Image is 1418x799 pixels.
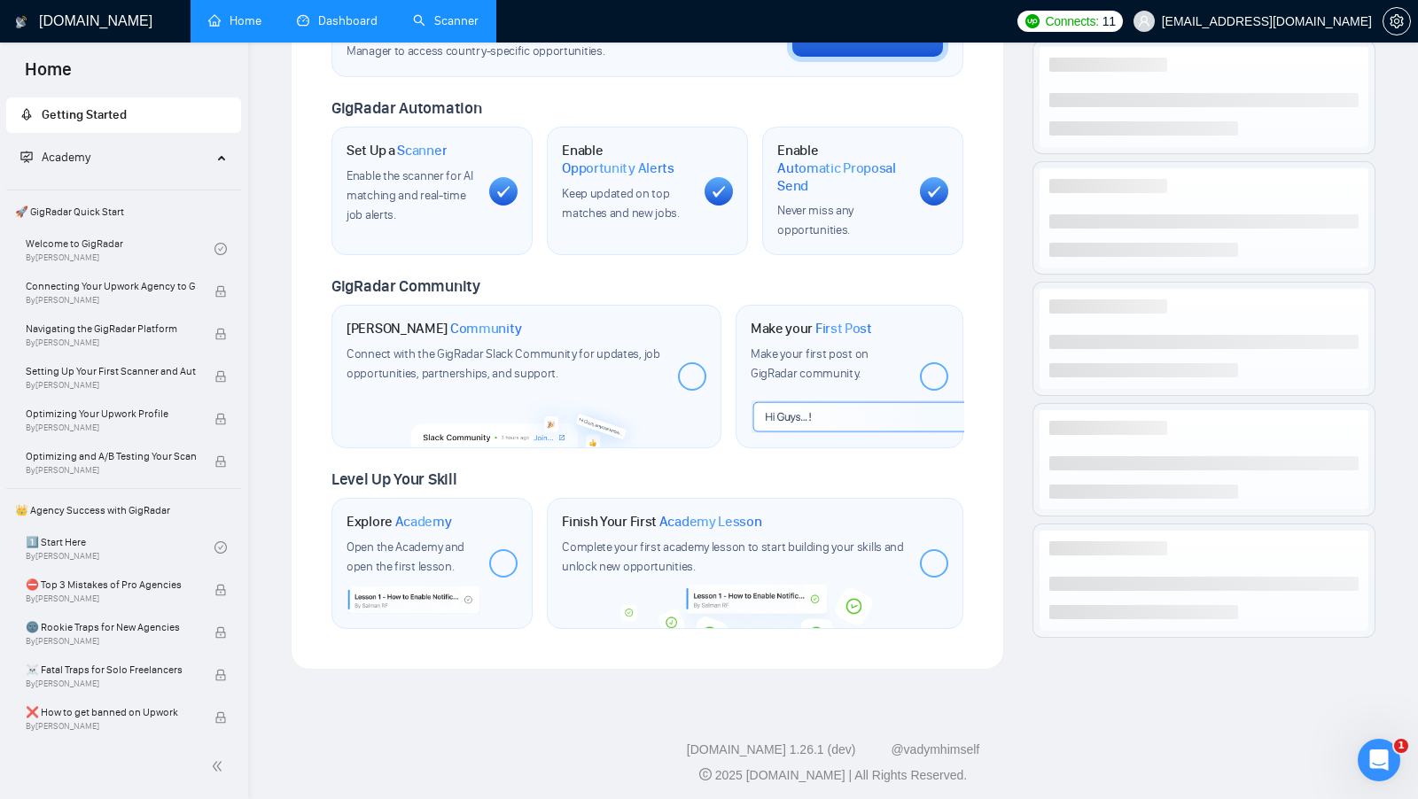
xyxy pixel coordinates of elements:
span: lock [214,711,227,724]
a: 1️⃣ Start HereBy[PERSON_NAME] [26,528,214,567]
h1: Set Up a [347,142,447,159]
a: @vadymhimself [891,742,979,756]
a: homeHome [208,13,261,28]
a: dashboardDashboard [297,13,378,28]
span: Opportunity Alerts [562,159,674,177]
span: lock [214,285,227,298]
h1: Make your [751,320,872,337]
img: academy-bg.png [612,585,902,628]
h1: Enable [777,142,906,194]
span: 11 [1102,12,1116,31]
span: lock [214,328,227,340]
span: By [PERSON_NAME] [26,423,196,433]
span: lock [214,626,227,639]
span: Optimizing Your Upwork Profile [26,405,196,423]
span: lock [214,455,227,468]
h1: [PERSON_NAME] [347,320,522,337]
span: By [PERSON_NAME] [26,721,196,732]
li: Getting Started [6,97,241,133]
a: searchScanner [413,13,479,28]
span: copyright [699,768,712,780]
span: Never miss any opportunities. [777,203,853,237]
span: Setting Up Your First Scanner and Auto-Bidder [26,362,196,380]
span: Getting Started [42,107,127,122]
span: double-left [211,757,229,775]
span: Level Up Your Skill [331,469,456,489]
span: setting [1383,14,1410,28]
span: Optimizing and A/B Testing Your Scanner for Better Results [26,447,196,465]
span: Academy Lesson [659,513,762,531]
span: ❌ How to get banned on Upwork [26,703,196,721]
span: GigRadar Automation [331,98,481,118]
button: setting [1383,7,1411,35]
img: slackcommunity-bg.png [411,392,644,447]
span: Academy [20,150,90,165]
div: 2025 [DOMAIN_NAME] | All Rights Reserved. [262,766,1404,785]
h1: Enable [562,142,690,176]
span: Community [450,320,522,337]
span: Scanner [397,142,447,159]
span: Navigating the GigRadar Platform [26,320,196,337]
span: Automatic Proposal Send [777,159,906,194]
span: By [PERSON_NAME] [26,679,196,689]
span: Make your first post on GigRadar community. [751,346,869,381]
span: By [PERSON_NAME] [26,593,196,604]
span: ☠️ Fatal Traps for Solo Freelancers [26,661,196,679]
span: 🌚 Rookie Traps for New Agencies [26,618,196,636]
span: Enable the scanner for AI matching and real-time job alerts. [347,168,473,222]
span: First Post [815,320,872,337]
span: check-circle [214,243,227,255]
span: By [PERSON_NAME] [26,380,196,391]
span: Keep updated on top matches and new jobs. [562,186,680,221]
span: 🚀 GigRadar Quick Start [8,194,239,229]
span: GigRadar Community [331,276,480,296]
span: ⛔ Top 3 Mistakes of Pro Agencies [26,576,196,593]
iframe: Intercom live chat [1358,739,1400,781]
span: lock [214,370,227,383]
span: Academy [42,150,90,165]
span: 👑 Agency Success with GigRadar [8,493,239,528]
span: Set up your [GEOGRAPHIC_DATA] or [GEOGRAPHIC_DATA] Business Manager to access country-specific op... [347,27,698,60]
a: Welcome to GigRadarBy[PERSON_NAME] [26,229,214,268]
span: lock [214,669,227,681]
span: Connects: [1045,12,1098,31]
h1: Finish Your First [562,513,761,531]
span: Connecting Your Upwork Agency to GigRadar [26,277,196,295]
span: Complete your first academy lesson to start building your skills and unlock new opportunities. [562,539,904,574]
span: Connect with the GigRadar Slack Community for updates, job opportunities, partnerships, and support. [347,346,660,381]
img: upwork-logo.png [1025,14,1040,28]
span: rocket [20,108,33,120]
span: By [PERSON_NAME] [26,295,196,306]
span: By [PERSON_NAME] [26,337,196,348]
span: lock [214,413,227,425]
span: By [PERSON_NAME] [26,465,196,476]
span: By [PERSON_NAME] [26,636,196,647]
span: Academy [395,513,452,531]
a: [DOMAIN_NAME] 1.26.1 (dev) [687,742,856,756]
span: Open the Academy and open the first lesson. [347,539,464,574]
span: fund-projection-screen [20,151,33,163]
a: setting [1383,14,1411,28]
span: user [1138,15,1150,27]
h1: Explore [347,513,452,531]
span: lock [214,584,227,596]
span: Home [11,57,86,94]
span: check-circle [214,541,227,554]
img: logo [15,8,27,36]
span: 1 [1394,739,1408,753]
